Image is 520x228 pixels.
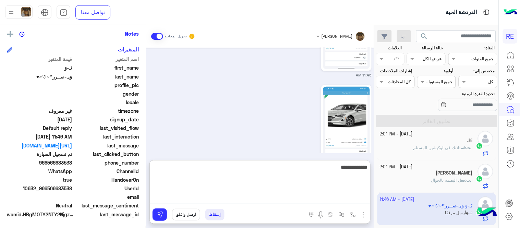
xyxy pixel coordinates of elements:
b: : [465,178,473,183]
button: search [416,30,433,45]
span: timezone [74,107,139,115]
img: Logo [504,5,518,20]
a: تواصل معنا [75,5,110,20]
span: 2025-08-13T18:03:21.042Z [7,116,72,123]
img: make a call [309,212,314,218]
img: send message [156,211,163,218]
label: أولوية [418,68,454,74]
span: اسم المتغير [74,56,139,63]
span: ‏​نَـ-وَ [7,64,72,71]
button: select flow [348,209,359,220]
span: null [7,90,72,97]
span: last_interaction [74,133,139,140]
span: UserId [74,185,139,192]
small: تحويل المحادثة [165,34,187,39]
span: phone_number [74,159,139,166]
span: HandoverOn [74,176,139,183]
img: profile [7,8,15,17]
span: last_message_sentiment [74,202,139,209]
button: إسقاط [205,209,225,220]
img: tab [60,9,68,16]
button: تطبيق الفلاتر [376,115,497,127]
img: WhatsApp [476,143,483,149]
span: فعل البصمة بالجوال [431,178,465,183]
span: 0 [7,202,72,209]
label: العلامات [377,45,402,51]
label: إشارات الملاحظات [377,68,412,74]
span: first_name [74,64,139,71]
img: tab [41,9,49,16]
img: tab [482,8,491,16]
p: الدردشة الحية [446,8,477,17]
span: قيمة المتغير [7,56,72,63]
span: locale [74,99,139,106]
span: [PERSON_NAME] [322,34,353,39]
span: 10632_966566683538 [7,185,72,192]
span: وَيـ-صــرر‘‘~♡~♥ [7,73,72,80]
img: defaultAdmin.png [478,164,493,179]
img: WhatsApp [476,176,483,182]
span: last_name [74,73,139,80]
span: null [7,193,72,201]
button: Trigger scenario [336,209,348,220]
span: ChannelId [74,168,139,175]
div: RE [503,29,518,44]
h6: المتغيرات [118,46,139,52]
span: 966566683538 [7,159,72,166]
h6: Notes [125,31,139,37]
img: defaultAdmin.png [478,131,493,146]
span: غير معروف [7,107,72,115]
img: notes [19,32,25,37]
img: create order [328,212,333,217]
span: signup_date [74,116,139,123]
label: تحديد الفترة الزمنية [418,91,495,97]
span: 2 [7,168,72,175]
label: القناة: [449,45,495,51]
img: send voice note [317,211,325,219]
span: search [420,32,428,40]
span: last_visited_flow [74,124,139,132]
span: استاذنك في لوكيشين المستلم [413,145,465,150]
a: tab [57,5,70,20]
span: Default reply [7,124,72,132]
img: Trigger scenario [339,212,344,217]
span: email [74,193,139,201]
span: تم تسجيل السيارة [7,151,72,158]
a: [URL][DOMAIN_NAME] [7,142,72,149]
small: [DATE] - 2:01 PM [380,164,413,170]
span: انت [467,178,473,183]
img: userImage [21,7,31,16]
img: select flow [350,212,356,217]
button: create order [325,209,336,220]
span: true [7,176,72,183]
span: null [7,99,72,106]
small: [DATE] - 2:01 PM [380,131,413,137]
small: 11:46 AM [356,73,372,78]
span: gender [74,90,139,97]
span: last_message_id [77,211,139,218]
label: مخصص إلى: [459,68,495,74]
label: حالة الرسالة [408,45,443,51]
img: hulul-logo.png [475,201,499,225]
span: 2025-10-10T08:46:54.489Z [7,133,72,140]
span: last_message [74,142,139,149]
img: send attachment [359,211,367,219]
span: last_clicked_button [74,151,139,158]
div: اختر [394,55,402,63]
b: : [465,145,473,150]
span: انت [467,145,473,150]
span: profile_pic [74,82,139,89]
img: 1733181407376253.jpg [323,87,370,170]
img: add [7,31,13,37]
h5: .hi [468,137,473,143]
span: wamid.HBgMOTY2NTY2NjgzNTM4FQIAEhgUM0FCNUIzMDYxQjJGQTkzMzk1RTEA [7,211,75,218]
button: ارسل واغلق [172,209,200,220]
h5: محمد الشهري [436,170,473,176]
